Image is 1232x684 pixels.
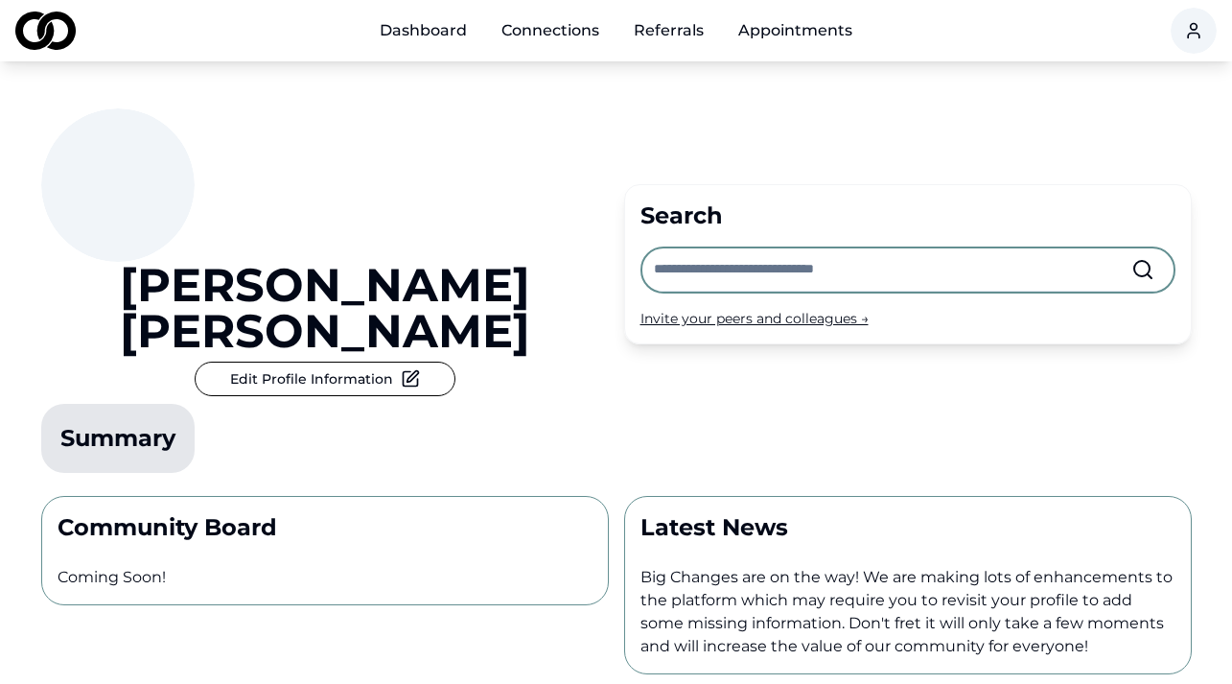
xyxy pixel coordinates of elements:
[15,12,76,50] img: logo
[41,262,609,354] a: [PERSON_NAME] [PERSON_NAME]
[640,200,1175,231] div: Search
[364,12,482,50] a: Dashboard
[486,12,615,50] a: Connections
[723,12,868,50] a: Appointments
[364,12,868,50] nav: Main
[640,512,1175,543] p: Latest News
[58,566,593,589] p: Coming Soon!
[60,423,175,454] div: Summary
[58,512,593,543] p: Community Board
[195,362,455,396] button: Edit Profile Information
[618,12,719,50] a: Referrals
[640,309,1175,328] div: Invite your peers and colleagues →
[640,566,1175,658] p: Big Changes are on the way! We are making lots of enhancements to the platform which may require ...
